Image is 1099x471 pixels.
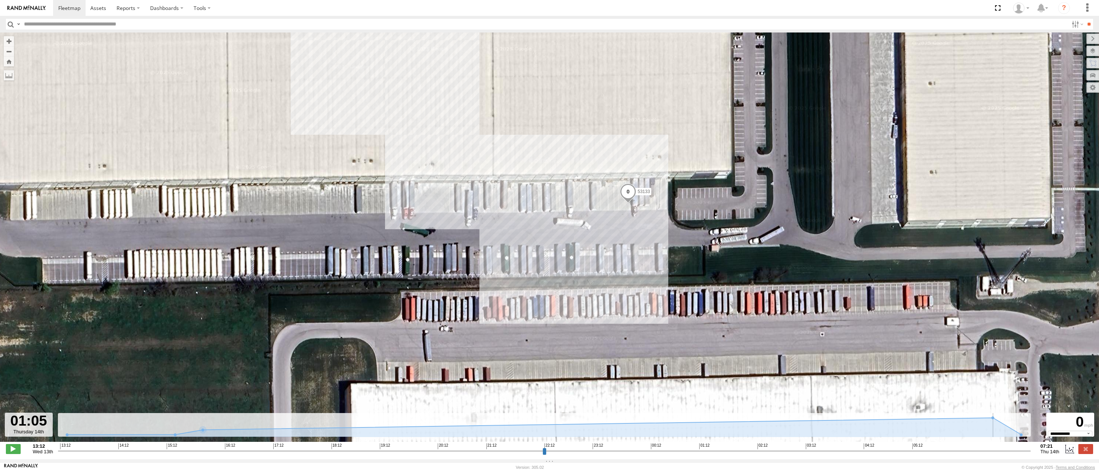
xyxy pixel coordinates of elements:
[1086,82,1099,93] label: Map Settings
[1040,449,1059,454] span: Thu 14th Aug 2025
[118,443,129,449] span: 14:12
[4,46,14,56] button: Zoom out
[1047,414,1093,431] div: 0
[33,443,53,449] strong: 13:12
[380,443,390,449] span: 19:12
[1078,444,1093,454] label: Close
[806,443,816,449] span: 03:12
[4,464,38,471] a: Visit our Website
[332,443,342,449] span: 18:12
[1040,443,1059,449] strong: 07:21
[1058,2,1070,14] i: ?
[544,443,555,449] span: 22:12
[225,443,235,449] span: 16:12
[6,444,21,454] label: Play/Stop
[516,465,544,470] div: Version: 305.02
[651,443,661,449] span: 00:12
[4,56,14,66] button: Zoom Home
[1010,3,1032,14] div: Miky Transport
[60,443,70,449] span: 13:12
[912,443,923,449] span: 05:12
[864,443,874,449] span: 04:12
[757,443,768,449] span: 02:12
[1022,465,1095,470] div: © Copyright 2025 -
[438,443,448,449] span: 20:12
[4,70,14,80] label: Measure
[1056,465,1095,470] a: Terms and Conditions
[4,36,14,46] button: Zoom in
[273,443,284,449] span: 17:12
[1069,19,1085,30] label: Search Filter Options
[486,443,497,449] span: 21:12
[7,6,46,11] img: rand-logo.svg
[15,19,21,30] label: Search Query
[593,443,603,449] span: 23:12
[33,449,53,454] span: Wed 13th Aug 2025
[638,189,650,194] span: 53133
[699,443,710,449] span: 01:12
[167,443,177,449] span: 15:12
